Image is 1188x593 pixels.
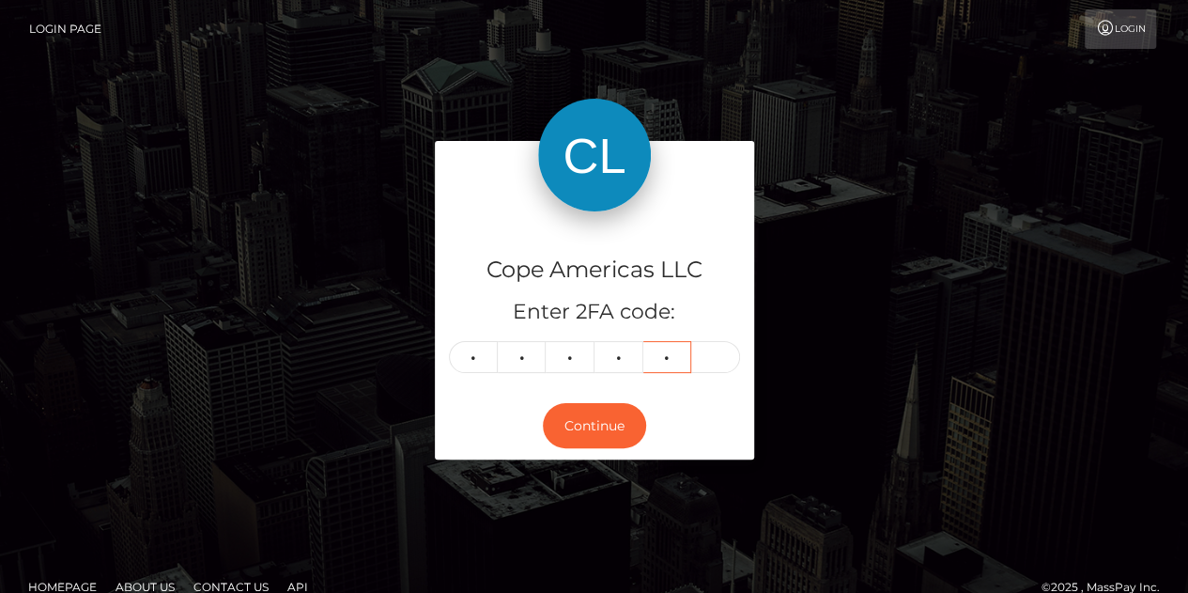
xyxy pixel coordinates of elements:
[543,403,646,449] button: Continue
[1085,9,1156,49] a: Login
[449,298,740,327] h5: Enter 2FA code:
[538,99,651,211] img: Cope Americas LLC
[29,9,101,49] a: Login Page
[449,254,740,287] h4: Cope Americas LLC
